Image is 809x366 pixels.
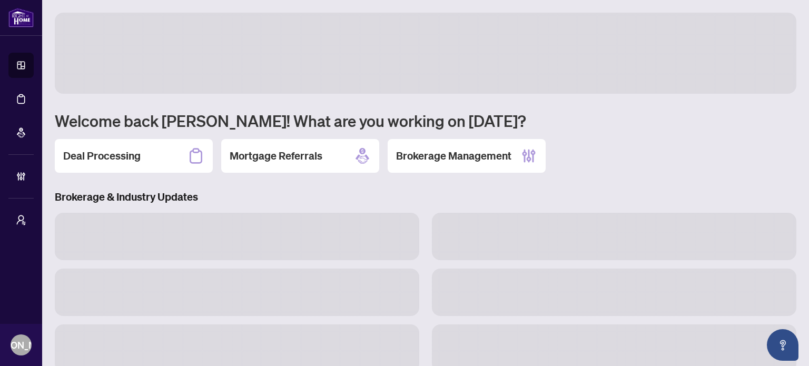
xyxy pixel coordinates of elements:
h2: Brokerage Management [396,149,511,163]
img: logo [8,8,34,27]
h3: Brokerage & Industry Updates [55,190,796,204]
h2: Mortgage Referrals [230,149,322,163]
button: Open asap [767,329,798,361]
h1: Welcome back [PERSON_NAME]! What are you working on [DATE]? [55,111,796,131]
h2: Deal Processing [63,149,141,163]
span: user-switch [16,215,26,225]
